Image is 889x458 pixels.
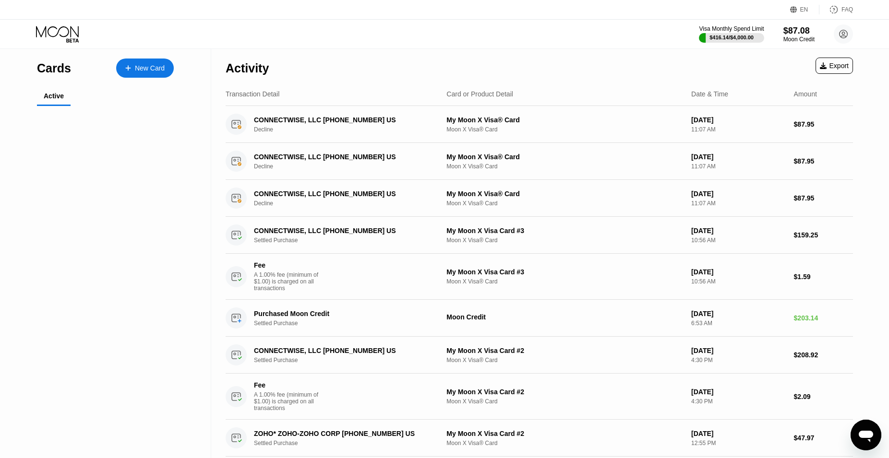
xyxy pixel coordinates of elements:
div: CONNECTWISE, LLC [PHONE_NUMBER] US [254,227,432,235]
div: Export [816,58,853,74]
div: CONNECTWISE, LLC [PHONE_NUMBER] USDeclineMy Moon X Visa® CardMoon X Visa® Card[DATE]11:07 AM$87.95 [226,180,853,217]
div: Activity [226,61,269,75]
div: Active [44,92,64,100]
div: Visa Monthly Spend Limit [699,25,764,32]
div: A 1.00% fee (minimum of $1.00) is charged on all transactions [254,391,326,411]
div: Moon Credit [783,36,815,43]
div: Fee [254,261,321,269]
div: My Moon X Visa Card #3 [446,227,684,235]
div: $208.92 [794,351,853,359]
div: [DATE] [691,116,786,124]
div: 11:07 AM [691,200,786,207]
div: CONNECTWISE, LLC [PHONE_NUMBER] US [254,190,432,198]
div: Amount [794,90,817,98]
div: $203.14 [794,314,853,322]
div: New Card [135,64,165,72]
div: Settled Purchase [254,357,446,364]
div: My Moon X Visa® Card [446,116,684,124]
div: Purchased Moon Credit [254,310,432,317]
div: CONNECTWISE, LLC [PHONE_NUMBER] USDeclineMy Moon X Visa® CardMoon X Visa® Card[DATE]11:07 AM$87.95 [226,143,853,180]
div: [DATE] [691,310,786,317]
div: Settled Purchase [254,440,446,446]
div: FeeA 1.00% fee (minimum of $1.00) is charged on all transactionsMy Moon X Visa Card #2Moon X Visa... [226,374,853,420]
div: [DATE] [691,347,786,354]
div: My Moon X Visa® Card [446,153,684,161]
div: $87.08 [783,26,815,36]
div: 4:30 PM [691,398,786,405]
div: Moon X Visa® Card [446,163,684,170]
div: [DATE] [691,388,786,396]
div: Moon X Visa® Card [446,278,684,285]
div: CONNECTWISE, LLC [PHONE_NUMBER] US [254,153,432,161]
div: $1.59 [794,273,853,281]
div: [DATE] [691,430,786,437]
div: My Moon X Visa Card #3 [446,268,684,276]
div: Date & Time [691,90,728,98]
iframe: Button to launch messaging window [851,420,881,450]
div: Moon X Visa® Card [446,237,684,244]
div: 4:30 PM [691,357,786,364]
div: Moon X Visa® Card [446,440,684,446]
div: A 1.00% fee (minimum of $1.00) is charged on all transactions [254,271,326,292]
div: 6:53 AM [691,320,786,327]
div: Moon X Visa® Card [446,126,684,133]
div: Moon X Visa® Card [446,200,684,207]
div: Moon X Visa® Card [446,357,684,364]
div: $159.25 [794,231,853,239]
div: [DATE] [691,268,786,276]
div: [DATE] [691,227,786,235]
div: Decline [254,163,446,170]
div: CONNECTWISE, LLC [PHONE_NUMBER] USSettled PurchaseMy Moon X Visa Card #3Moon X Visa® Card[DATE]10... [226,217,853,254]
div: $2.09 [794,393,853,400]
div: EN [790,5,819,14]
div: CONNECTWISE, LLC [PHONE_NUMBER] USDeclineMy Moon X Visa® CardMoon X Visa® Card[DATE]11:07 AM$87.95 [226,106,853,143]
div: Fee [254,381,321,389]
div: Purchased Moon CreditSettled PurchaseMoon Credit[DATE]6:53 AM$203.14 [226,300,853,337]
div: EN [800,6,808,13]
div: 11:07 AM [691,126,786,133]
div: New Card [116,59,174,78]
div: Settled Purchase [254,237,446,244]
div: Settled Purchase [254,320,446,327]
div: Export [820,62,849,70]
div: $47.97 [794,434,853,442]
div: ZOHO* ZOHO-ZOHO CORP [PHONE_NUMBER] US [254,430,432,437]
div: Visa Monthly Spend Limit$416.14/$4,000.00 [699,25,764,43]
div: 10:56 AM [691,237,786,244]
div: Moon Credit [446,313,684,321]
div: $87.08Moon Credit [783,26,815,43]
div: My Moon X Visa Card #2 [446,388,684,396]
div: Card or Product Detail [446,90,513,98]
div: 11:07 AM [691,163,786,170]
div: CONNECTWISE, LLC [PHONE_NUMBER] US [254,347,432,354]
div: ZOHO* ZOHO-ZOHO CORP [PHONE_NUMBER] USSettled PurchaseMy Moon X Visa Card #2Moon X Visa® Card[DAT... [226,420,853,457]
div: FeeA 1.00% fee (minimum of $1.00) is charged on all transactionsMy Moon X Visa Card #3Moon X Visa... [226,254,853,300]
div: 10:56 AM [691,278,786,285]
div: $87.95 [794,120,853,128]
div: $87.95 [794,157,853,165]
div: My Moon X Visa Card #2 [446,347,684,354]
div: Decline [254,200,446,207]
div: 12:55 PM [691,440,786,446]
div: [DATE] [691,153,786,161]
div: [DATE] [691,190,786,198]
div: CONNECTWISE, LLC [PHONE_NUMBER] USSettled PurchaseMy Moon X Visa Card #2Moon X Visa® Card[DATE]4:... [226,337,853,374]
div: FAQ [819,5,853,14]
div: My Moon X Visa® Card [446,190,684,198]
div: $416.14 / $4,000.00 [709,35,754,40]
div: FAQ [841,6,853,13]
div: Cards [37,61,71,75]
div: Moon X Visa® Card [446,398,684,405]
div: Transaction Detail [226,90,279,98]
div: $87.95 [794,194,853,202]
div: CONNECTWISE, LLC [PHONE_NUMBER] US [254,116,432,124]
div: My Moon X Visa Card #2 [446,430,684,437]
div: Decline [254,126,446,133]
